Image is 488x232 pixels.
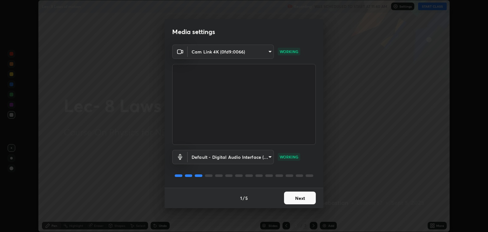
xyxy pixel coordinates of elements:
div: Cam Link 4K (0fd9:0066) [188,45,274,59]
h2: Media settings [172,28,215,36]
p: WORKING [280,154,298,160]
div: Cam Link 4K (0fd9:0066) [188,150,274,164]
h4: / [243,195,245,201]
h4: 5 [245,195,248,201]
button: Next [284,192,316,204]
p: WORKING [280,49,298,54]
h4: 1 [240,195,242,201]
